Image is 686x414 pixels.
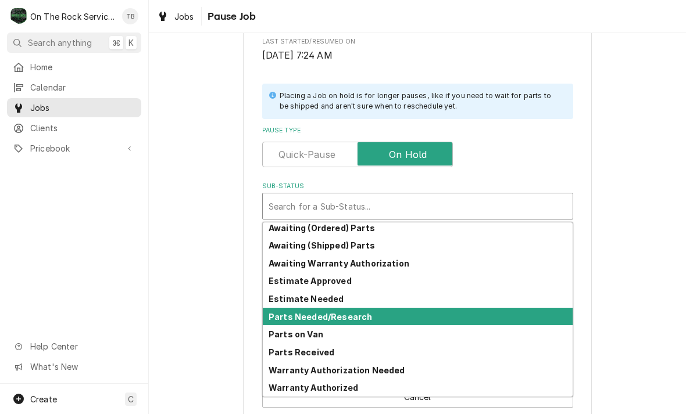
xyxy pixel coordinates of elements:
span: Pause Job [204,9,256,24]
span: C [128,393,134,405]
a: Calendar [7,78,141,97]
a: Home [7,57,141,77]
span: Jobs [174,10,194,23]
span: Home [30,61,135,73]
strong: Awaiting (Shipped) Parts [269,240,375,250]
div: On The Rock Services [30,10,116,23]
strong: Parts on Van [269,329,323,339]
span: Search anything [28,37,92,49]
span: Create [30,394,57,404]
span: Last Started/Resumed On [262,37,573,46]
a: Jobs [7,98,141,117]
div: TB [122,8,138,24]
label: Sub-Status [262,182,573,191]
div: Pause Type [262,126,573,167]
strong: Parts Needed/Research [269,312,372,322]
div: On The Rock Services's Avatar [10,8,27,24]
div: Todd Brady's Avatar [122,8,138,24]
span: [DATE] 7:24 AM [262,50,333,61]
strong: Warranty Authorized [269,383,358,393]
strong: Awaiting Warranty Authorization [269,258,409,268]
div: Last Started/Resumed On [262,37,573,62]
strong: Awaiting (Ordered) Parts [269,223,375,233]
span: ⌘ [112,37,120,49]
strong: Warranty Authorization Needed [269,365,405,375]
span: Clients [30,122,135,134]
label: Pause Type [262,126,573,135]
div: Placing a Job on hold is for longer pauses, like if you need to wait for parts to be shipped and ... [280,91,562,112]
button: Cancel [262,386,573,408]
a: Go to What's New [7,357,141,376]
button: Search anything⌘K [7,33,141,53]
span: Jobs [30,102,135,114]
a: Clients [7,118,141,138]
a: Jobs [152,7,199,26]
span: K [128,37,134,49]
div: O [10,8,27,24]
span: What's New [30,361,134,373]
strong: Parts Received [269,347,334,357]
strong: Estimate Approved [269,276,352,286]
span: Pricebook [30,142,118,154]
span: Calendar [30,81,135,93]
span: Last Started/Resumed On [262,49,573,63]
a: Go to Pricebook [7,139,141,158]
div: Sub-Status [262,182,573,219]
a: Go to Help Center [7,337,141,356]
strong: Estimate Needed [269,294,344,304]
span: Help Center [30,340,134,352]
